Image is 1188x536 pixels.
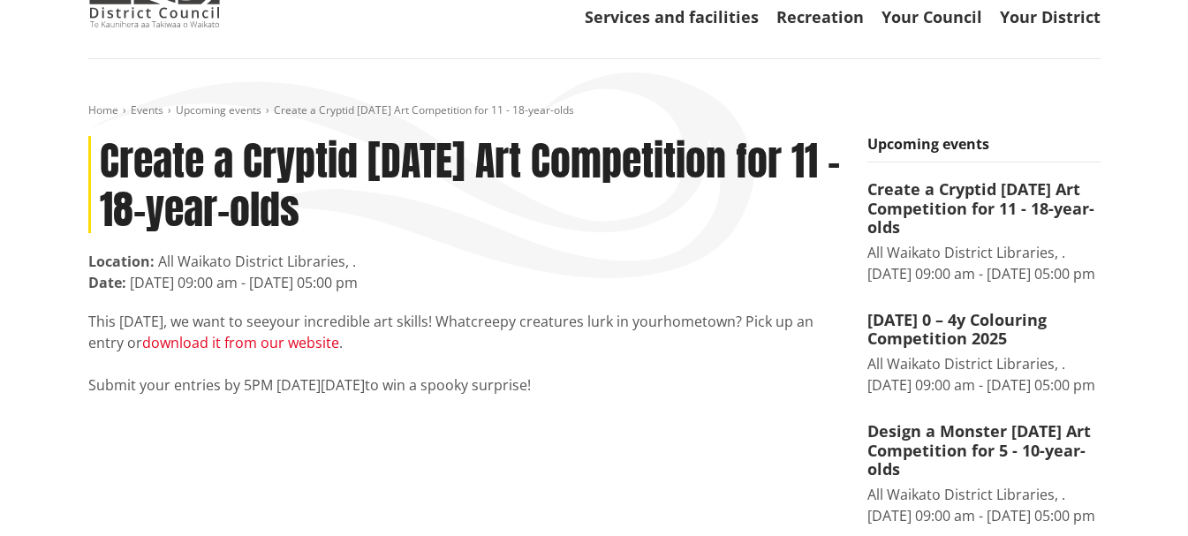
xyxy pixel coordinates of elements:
h5: Upcoming events [867,136,1101,162]
span: hometown? Pick up an entry or [88,312,813,352]
time: [DATE] 09:00 am - [DATE] 05:00 pm [867,375,1095,395]
div: All Waikato District Libraries, . [867,242,1101,263]
span: . [142,333,343,352]
a: Recreation [776,6,864,27]
a: Upcoming events [176,102,261,117]
a: Events [131,102,163,117]
a: Your District [1000,6,1101,27]
time: [DATE] 09:00 am - [DATE] 05:00 pm [130,273,358,292]
a: Design a Monster [DATE] Art Competition for 5 - 10-year-olds All Waikato District Libraries, . [D... [867,422,1101,526]
a: Your Council [882,6,982,27]
time: [DATE] 09:00 am - [DATE] 05:00 pm [867,264,1095,283]
span: Create a Cryptid [DATE] Art Competition for 11 - 18-year-olds [274,102,574,117]
h4: Create a Cryptid [DATE] Art Competition for 11 - 18-year-olds [867,180,1101,238]
div: All Waikato District Libraries, . [867,353,1101,374]
strong: Date: [88,273,126,292]
a: Create a Cryptid [DATE] Art Competition for 11 - 18-year-olds All Waikato District Libraries, . [... [867,180,1101,284]
h4: [DATE] 0 – 4y Colouring Competition 2025 [867,311,1101,349]
a: Home [88,102,118,117]
a: [DATE] 0 – 4y Colouring Competition 2025 All Waikato District Libraries, . [DATE] 09:00 am - [DAT... [867,311,1101,396]
h1: Create a Cryptid [DATE] Art Competition for 11 - 18-year-olds [88,136,841,233]
div: All Waikato District Libraries, . [867,484,1101,505]
nav: breadcrumb [88,103,1101,118]
div: This [DATE], we want to see [88,311,841,353]
span: All Waikato District Libraries, . [158,252,356,271]
span: creepy creatures lurk in your [471,312,663,331]
time: [DATE] 09:00 am - [DATE] 05:00 pm [867,506,1095,525]
a: download it from our website [142,333,339,352]
strong: Location: [88,252,155,271]
iframe: Messenger Launcher [1107,462,1170,525]
span: your incredible art skills! What [269,312,471,331]
div: Submit your entries by 5PM [DATE][DATE] [88,374,841,396]
span: to win a spooky surprise! [365,375,531,395]
a: Services and facilities [585,6,759,27]
h4: Design a Monster [DATE] Art Competition for 5 - 10-year-olds [867,422,1101,479]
